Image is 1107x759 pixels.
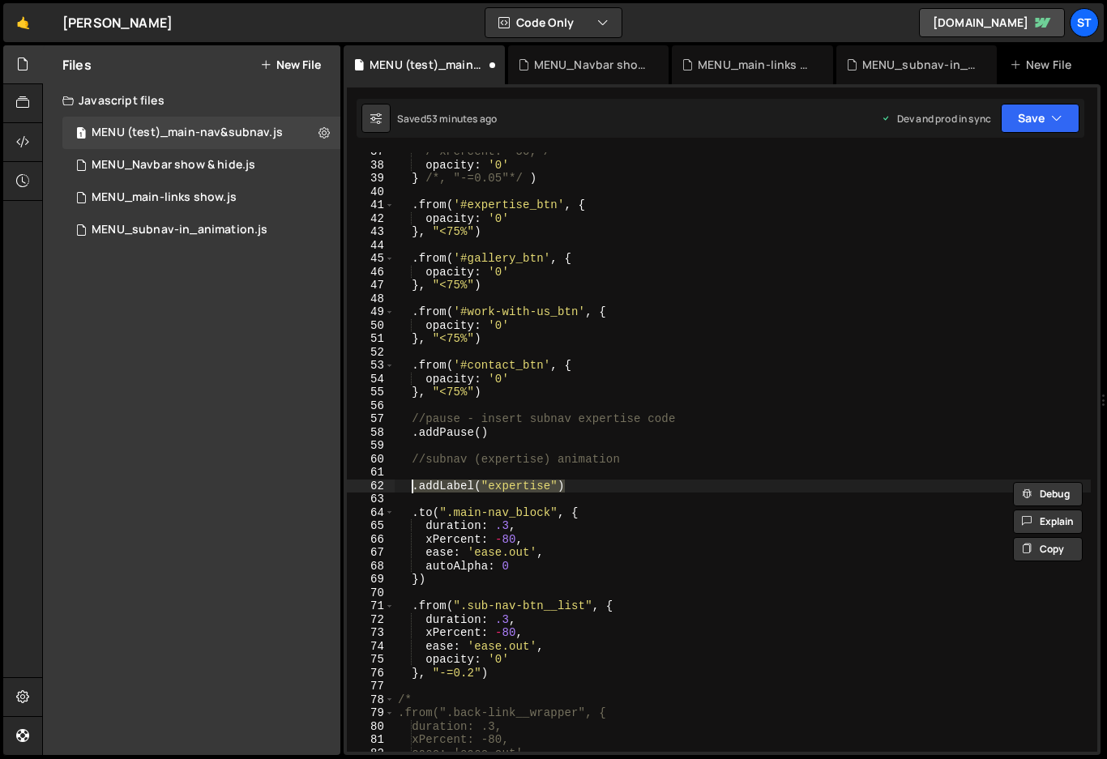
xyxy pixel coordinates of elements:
div: 55 [347,386,395,399]
div: 78 [347,693,395,707]
button: Code Only [485,8,622,37]
div: 47 [347,279,395,292]
div: 58 [347,426,395,440]
div: 16445/45050.js [62,117,340,149]
div: 44 [347,239,395,253]
button: Save [1001,104,1079,133]
div: 61 [347,466,395,480]
div: MENU_subnav-in_animation.js [62,214,340,246]
button: Copy [1013,537,1083,561]
div: Dev and prod in sync [881,112,991,126]
div: 72 [347,613,395,627]
div: 39 [347,172,395,185]
div: 57 [347,412,395,426]
div: 40 [347,185,395,199]
div: MENU (test)_main-nav&subnav.js [370,57,485,73]
div: 71 [347,599,395,613]
div: MENU_subnav-in_animation.js [862,57,977,73]
div: MENU_Navbar show & hide.js [534,57,649,73]
button: Debug [1013,482,1083,506]
button: Explain [1013,510,1083,534]
div: 50 [347,319,395,333]
div: MENU_main-links show.js [62,181,340,214]
div: 49 [347,305,395,319]
div: 75 [347,653,395,667]
div: 69 [347,573,395,586]
div: MENU_main-links show.js [92,190,237,205]
div: 79 [347,706,395,720]
div: 76 [347,667,395,680]
div: [PERSON_NAME] [62,13,173,32]
div: 46 [347,266,395,279]
div: 37 [347,145,395,159]
div: 16445/44544.js [62,149,340,181]
div: 64 [347,506,395,520]
div: MENU_main-links show.js [698,57,813,73]
div: Javascript files [43,84,340,117]
div: 67 [347,546,395,560]
div: 53 minutes ago [426,112,497,126]
div: 52 [347,346,395,360]
div: 65 [347,519,395,533]
div: 63 [347,492,395,506]
div: 43 [347,225,395,239]
div: 73 [347,626,395,640]
div: MENU_subnav-in_animation.js [92,223,267,237]
div: 56 [347,399,395,413]
span: 1 [76,128,86,141]
a: [DOMAIN_NAME] [919,8,1065,37]
div: 60 [347,453,395,467]
div: 66 [347,533,395,547]
div: New File [1010,57,1078,73]
button: New File [260,58,321,71]
div: 80 [347,720,395,734]
div: 38 [347,159,395,173]
div: 59 [347,439,395,453]
a: 🤙 [3,3,43,42]
div: 81 [347,733,395,747]
div: 48 [347,292,395,306]
div: Saved [397,112,497,126]
div: 53 [347,359,395,373]
div: MENU_Navbar show & hide.js [92,158,255,173]
div: 77 [347,680,395,693]
div: 45 [347,252,395,266]
div: 68 [347,560,395,574]
div: 51 [347,332,395,346]
div: 62 [347,480,395,493]
div: 74 [347,640,395,654]
a: St [1070,8,1099,37]
h2: Files [62,56,92,74]
div: 42 [347,212,395,226]
div: 54 [347,373,395,386]
div: MENU (test)_main-nav&subnav.js [92,126,283,140]
div: 70 [347,586,395,600]
div: 41 [347,198,395,212]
